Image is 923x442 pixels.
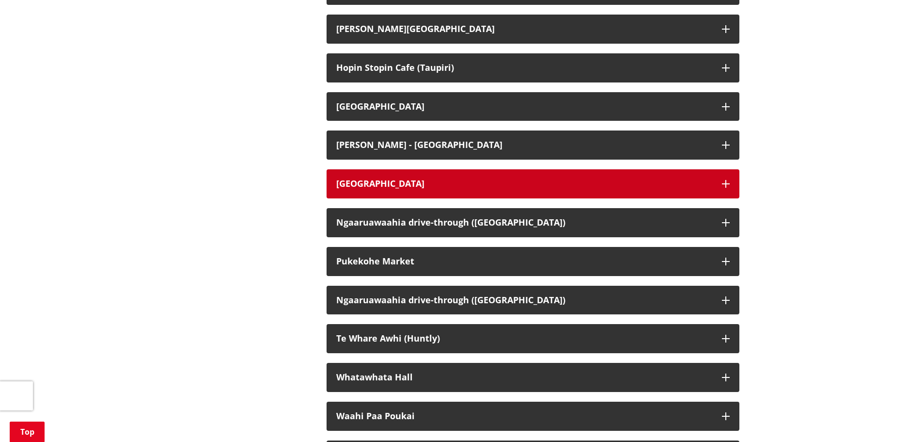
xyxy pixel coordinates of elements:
a: Top [10,422,45,442]
iframe: Messenger Launcher [878,401,913,436]
button: Pukekohe Market [327,247,739,276]
div: Pukekohe Market [336,257,712,266]
button: [GEOGRAPHIC_DATA] [327,92,739,121]
div: Ngaaruawaahia drive-through ([GEOGRAPHIC_DATA]) [336,295,712,305]
button: [PERSON_NAME] - [GEOGRAPHIC_DATA] [327,131,739,160]
button: Hopin Stopin Cafe (Taupiri) [327,53,739,82]
div: [PERSON_NAME] - [GEOGRAPHIC_DATA] [336,140,712,150]
div: Hopin Stopin Cafe (Taupiri) [336,63,712,73]
button: Waahi Paa Poukai [327,402,739,431]
div: [GEOGRAPHIC_DATA] [336,102,712,112]
div: Waahi Paa Poukai [336,411,712,421]
div: [PERSON_NAME][GEOGRAPHIC_DATA] [336,24,712,34]
button: Ngaaruawaahia drive-through ([GEOGRAPHIC_DATA]) [327,208,739,237]
button: Ngaaruawaahia drive-through ([GEOGRAPHIC_DATA]) [327,286,739,315]
div: Ngaaruawaahia drive-through ([GEOGRAPHIC_DATA]) [336,218,712,228]
div: Whatawhata Hall [336,373,712,382]
button: Te Whare Awhi (Huntly) [327,324,739,353]
div: [GEOGRAPHIC_DATA] [336,179,712,189]
div: Te Whare Awhi (Huntly) [336,334,712,344]
button: [GEOGRAPHIC_DATA] [327,169,739,198]
button: [PERSON_NAME][GEOGRAPHIC_DATA] [327,15,739,44]
button: Whatawhata Hall [327,363,739,392]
